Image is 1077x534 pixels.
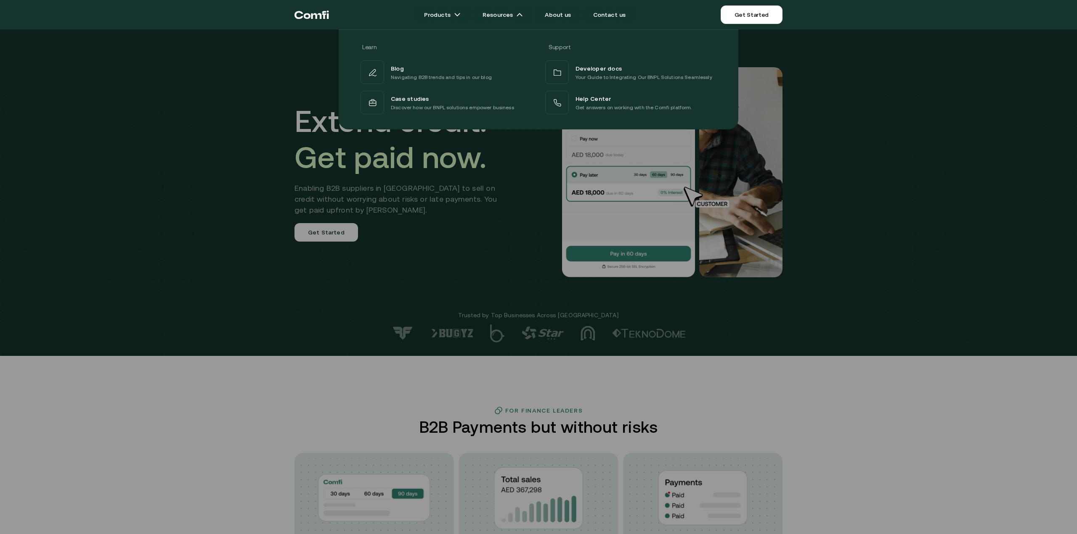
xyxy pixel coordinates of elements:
[391,93,429,103] span: Case studies
[472,6,533,23] a: Resourcesarrow icons
[414,6,471,23] a: Productsarrow icons
[359,59,533,86] a: BlogNavigating B2B trends and tips in our blog
[362,44,377,50] span: Learn
[576,73,712,82] p: Your Guide to Integrating Our BNPL Solutions Seamlessly
[544,59,718,86] a: Developer docsYour Guide to Integrating Our BNPL Solutions Seamlessly
[294,2,329,27] a: Return to the top of the Comfi home page
[516,11,523,18] img: arrow icons
[544,89,718,116] a: Help CenterGet answers on working with the Comfi platform.
[391,63,404,73] span: Blog
[535,6,581,23] a: About us
[391,103,514,112] p: Discover how our BNPL solutions empower business
[721,5,783,24] a: Get Started
[576,63,622,73] span: Developer docs
[391,73,492,82] p: Navigating B2B trends and tips in our blog
[576,103,692,112] p: Get answers on working with the Comfi platform.
[576,93,611,103] span: Help Center
[583,6,636,23] a: Contact us
[549,44,571,50] span: Support
[359,89,533,116] a: Case studiesDiscover how our BNPL solutions empower business
[454,11,461,18] img: arrow icons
